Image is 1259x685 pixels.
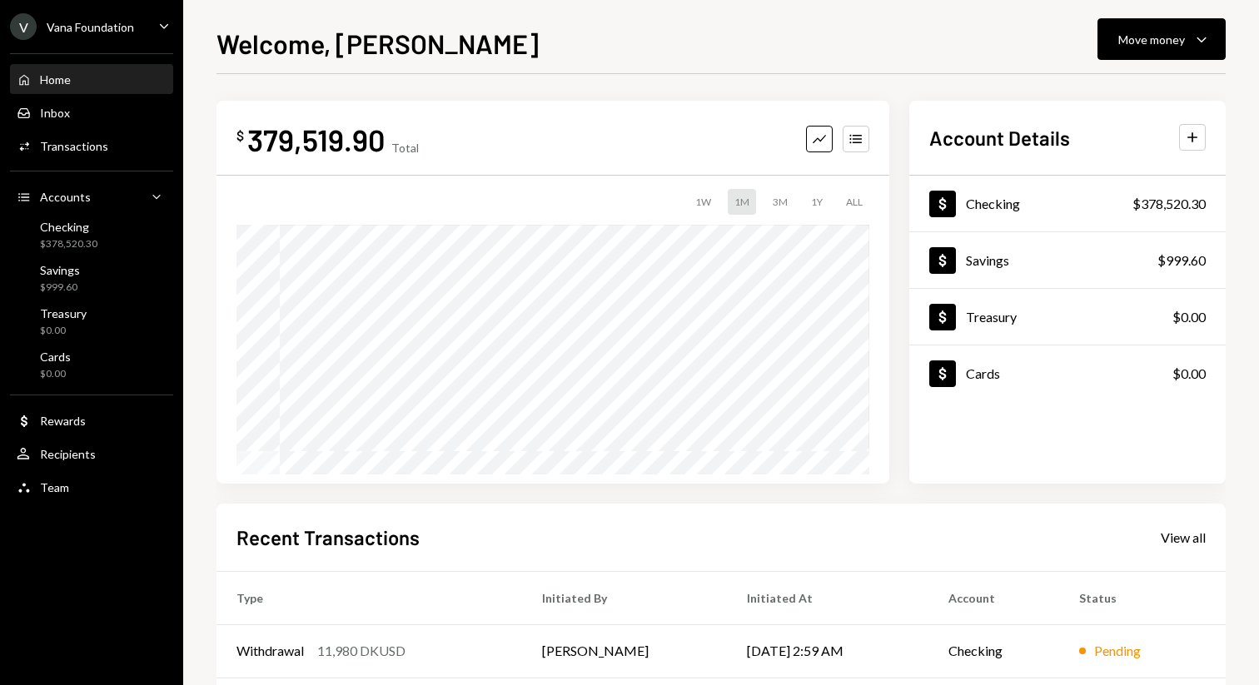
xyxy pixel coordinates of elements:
[909,289,1226,345] a: Treasury$0.00
[1172,307,1206,327] div: $0.00
[804,189,829,215] div: 1Y
[40,480,69,494] div: Team
[10,439,173,469] a: Recipients
[1172,364,1206,384] div: $0.00
[909,232,1226,288] a: Savings$999.60
[766,189,794,215] div: 3M
[1161,529,1206,546] div: View all
[40,447,96,461] div: Recipients
[236,127,244,144] div: $
[10,13,37,40] div: V
[966,309,1017,325] div: Treasury
[236,524,420,551] h2: Recent Transactions
[928,571,1060,624] th: Account
[10,405,173,435] a: Rewards
[929,124,1070,151] h2: Account Details
[40,280,80,295] div: $999.60
[40,367,71,381] div: $0.00
[47,20,134,34] div: Vana Foundation
[727,571,928,624] th: Initiated At
[522,571,727,624] th: Initiated By
[966,252,1009,268] div: Savings
[522,624,727,678] td: [PERSON_NAME]
[10,215,173,255] a: Checking$378,520.30
[216,571,522,624] th: Type
[391,141,419,155] div: Total
[40,324,87,338] div: $0.00
[1059,571,1226,624] th: Status
[928,624,1060,678] td: Checking
[1094,641,1141,661] div: Pending
[40,414,86,428] div: Rewards
[40,139,108,153] div: Transactions
[1157,251,1206,271] div: $999.60
[10,258,173,298] a: Savings$999.60
[10,64,173,94] a: Home
[909,345,1226,401] a: Cards$0.00
[839,189,869,215] div: ALL
[909,176,1226,231] a: Checking$378,520.30
[10,97,173,127] a: Inbox
[727,624,928,678] td: [DATE] 2:59 AM
[236,641,304,661] div: Withdrawal
[689,189,718,215] div: 1W
[40,220,97,234] div: Checking
[1161,528,1206,546] a: View all
[10,181,173,211] a: Accounts
[10,472,173,502] a: Team
[317,641,406,661] div: 11,980 DKUSD
[40,106,70,120] div: Inbox
[966,196,1020,211] div: Checking
[10,131,173,161] a: Transactions
[40,190,91,204] div: Accounts
[728,189,756,215] div: 1M
[40,350,71,364] div: Cards
[10,301,173,341] a: Treasury$0.00
[247,121,385,158] div: 379,519.90
[216,27,539,60] h1: Welcome, [PERSON_NAME]
[40,72,71,87] div: Home
[1097,18,1226,60] button: Move money
[10,345,173,385] a: Cards$0.00
[1118,31,1185,48] div: Move money
[40,263,80,277] div: Savings
[1132,194,1206,214] div: $378,520.30
[40,306,87,320] div: Treasury
[40,237,97,251] div: $378,520.30
[966,365,1000,381] div: Cards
